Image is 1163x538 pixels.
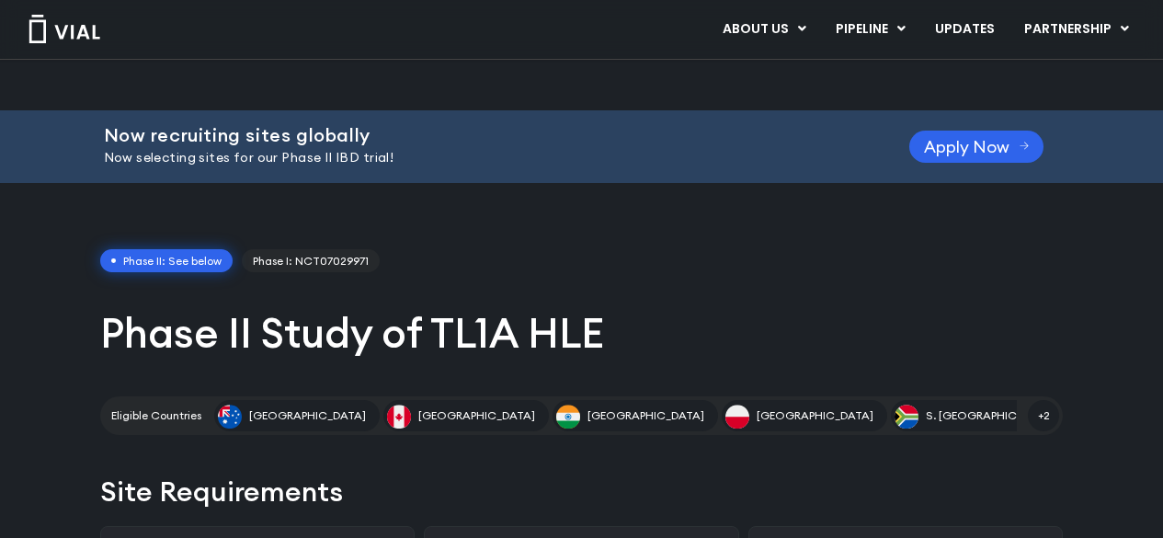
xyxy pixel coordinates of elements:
[242,249,380,273] a: Phase I: NCT07029971
[28,15,101,43] img: Vial Logo
[418,407,535,424] span: [GEOGRAPHIC_DATA]
[249,407,366,424] span: [GEOGRAPHIC_DATA]
[104,148,863,168] p: Now selecting sites for our Phase II IBD trial!
[821,14,919,45] a: PIPELINEMenu Toggle
[100,472,1063,511] h2: Site Requirements
[725,405,749,429] img: Poland
[100,306,1063,360] h1: Phase II Study of TL1A HLE
[924,140,1009,154] span: Apply Now
[111,407,201,424] h2: Eligible Countries
[895,405,918,429] img: S. Africa
[100,249,233,273] span: Phase II: See below
[920,14,1009,45] a: UPDATES
[1009,14,1144,45] a: PARTNERSHIPMenu Toggle
[757,407,873,424] span: [GEOGRAPHIC_DATA]
[926,407,1055,424] span: S. [GEOGRAPHIC_DATA]
[556,405,580,429] img: India
[1028,400,1059,431] span: +2
[387,405,411,429] img: Canada
[909,131,1044,163] a: Apply Now
[104,125,863,145] h2: Now recruiting sites globally
[587,407,704,424] span: [GEOGRAPHIC_DATA]
[708,14,820,45] a: ABOUT USMenu Toggle
[218,405,242,429] img: Australia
